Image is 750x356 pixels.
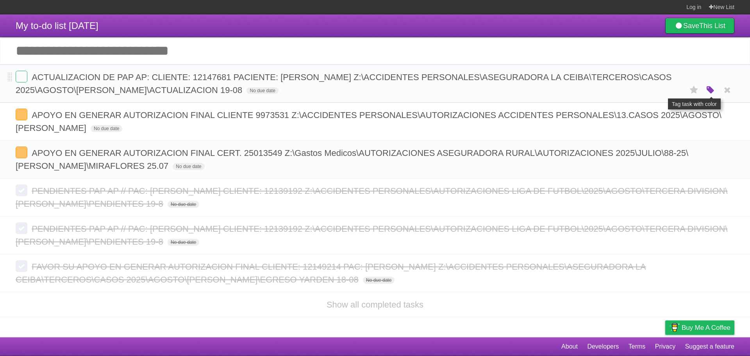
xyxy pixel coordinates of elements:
[16,110,721,133] span: APOYO EN GENERAR AUTORIZACION FINAL CLIENTE 9973531 Z:\ACCIDENTES PERSONALES\AUTORIZACIONES ACCID...
[16,184,27,196] label: Done
[327,300,423,309] a: Show all completed tasks
[16,224,727,247] span: PENDIENTES PAP AP // PAC: [PERSON_NAME] CLIENTE: 12139192 Z:\ACCIDENTES PERSONALES\AUTORIZACIONES...
[16,71,27,82] label: Done
[16,72,671,95] span: ACTUALIZACION DE PAP AP: CLIENTE: 12147681 PACIENTE: [PERSON_NAME] Z:\ACCIDENTES PERSONALES\ASEGU...
[246,87,278,94] span: No due date
[16,147,27,158] label: Done
[16,186,727,209] span: PENDIENTES PAP AP // PAC: [PERSON_NAME] CLIENTE: 12139192 Z:\ACCIDENTES PERSONALES\AUTORIZACIONES...
[629,339,646,354] a: Terms
[655,339,675,354] a: Privacy
[173,163,204,170] span: No due date
[665,320,734,335] a: Buy me a coffee
[687,84,702,97] label: Star task
[16,20,98,31] span: My to-do list [DATE]
[91,125,122,132] span: No due date
[682,321,730,335] span: Buy me a coffee
[16,222,27,234] label: Done
[16,260,27,272] label: Done
[168,201,199,208] span: No due date
[16,148,688,171] span: APOYO EN GENERAR AUTORIZACION FINAL CERT. 25013549 Z:\Gastos Medicos\AUTORIZACIONES ASEGURADORA R...
[16,262,646,284] span: FAVOR SU APOYO EN GENERAR AUTORIZACION FINAL CLIENTE: 12149214 PAC: [PERSON_NAME] Z:\ACCIDENTES P...
[587,339,619,354] a: Developers
[561,339,578,354] a: About
[699,22,725,30] b: This List
[16,109,27,120] label: Done
[665,18,734,34] a: SaveThis List
[685,339,734,354] a: Suggest a feature
[363,277,395,284] span: No due date
[168,239,199,246] span: No due date
[669,321,680,334] img: Buy me a coffee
